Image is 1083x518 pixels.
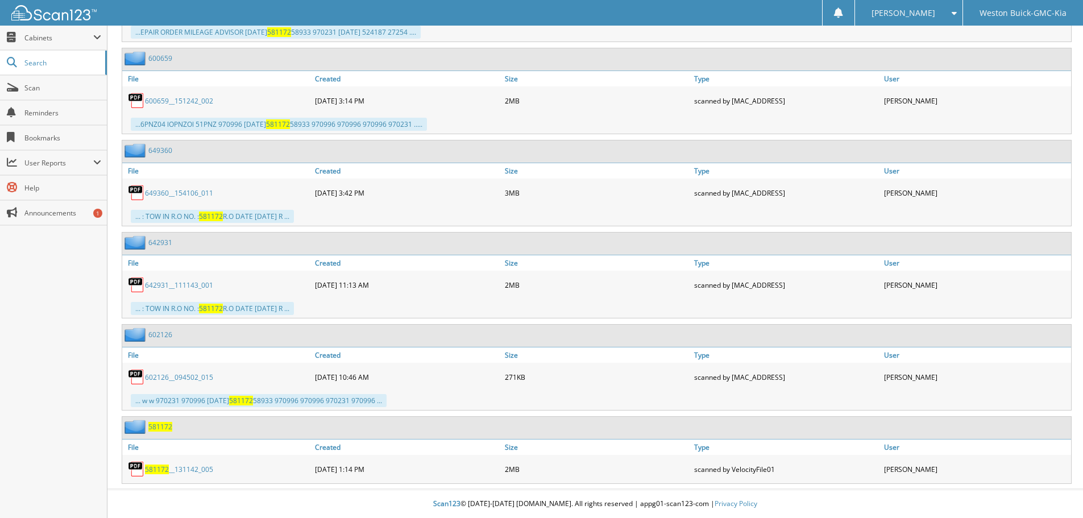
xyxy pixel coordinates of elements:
span: 581172 [145,465,169,474]
a: Size [502,347,692,363]
a: File [122,347,312,363]
a: Size [502,440,692,455]
span: Help [24,183,101,193]
a: 581172 [148,422,172,432]
a: User [881,255,1071,271]
div: [DATE] 11:13 AM [312,273,502,296]
img: PDF.png [128,184,145,201]
span: 581172 [199,212,223,221]
span: Announcements [24,208,101,218]
img: PDF.png [128,92,145,109]
div: [PERSON_NAME] [881,89,1071,112]
a: 581172__131142_005 [145,465,213,474]
a: User [881,440,1071,455]
a: Size [502,255,692,271]
a: 649360__154106_011 [145,188,213,198]
span: Bookmarks [24,133,101,143]
a: File [122,255,312,271]
a: Type [691,71,881,86]
div: scanned by [MAC_ADDRESS] [691,366,881,388]
div: scanned by [MAC_ADDRESS] [691,273,881,296]
img: folder2.png [125,51,148,65]
img: PDF.png [128,368,145,386]
img: folder2.png [125,143,148,158]
a: Created [312,255,502,271]
div: [PERSON_NAME] [881,458,1071,480]
span: Scan [24,83,101,93]
span: Search [24,58,99,68]
span: [PERSON_NAME] [872,10,935,16]
span: Reminders [24,108,101,118]
div: scanned by [MAC_ADDRESS] [691,89,881,112]
div: 2MB [502,458,692,480]
span: 581172 [199,304,223,313]
div: [PERSON_NAME] [881,181,1071,204]
a: Privacy Policy [715,499,757,508]
div: [DATE] 10:46 AM [312,366,502,388]
a: Created [312,71,502,86]
a: Created [312,347,502,363]
img: PDF.png [128,461,145,478]
div: 3MB [502,181,692,204]
div: [DATE] 1:14 PM [312,458,502,480]
span: 581172 [266,119,290,129]
a: 649360 [148,146,172,155]
a: 600659 [148,53,172,63]
div: ... : TOW IN R.O NO. : R.O DATE [DATE] R ... [131,302,294,315]
div: ...6PNZ04 lOPNZOl 51PNZ 970996 [DATE] 58933 970996 970996 970996 970231 ..... [131,118,427,131]
div: scanned by VelocityFile01 [691,458,881,480]
a: Type [691,347,881,363]
a: Size [502,163,692,179]
span: User Reports [24,158,93,168]
a: Type [691,163,881,179]
a: 602126 [148,330,172,339]
a: File [122,71,312,86]
div: ...EPAIR ORDER MILEAGE ADVISOR [DATE] 58933 970231 [DATE] 524187 27254 .... [131,26,421,39]
div: © [DATE]-[DATE] [DOMAIN_NAME]. All rights reserved | appg01-scan123-com | [107,490,1083,518]
img: folder2.png [125,420,148,434]
a: 642931__111143_001 [145,280,213,290]
a: User [881,71,1071,86]
div: 2MB [502,273,692,296]
a: User [881,347,1071,363]
span: Cabinets [24,33,93,43]
a: Type [691,255,881,271]
img: folder2.png [125,235,148,250]
a: 602126__094502_015 [145,372,213,382]
a: Created [312,163,502,179]
a: File [122,163,312,179]
span: 581172 [267,27,291,37]
div: [PERSON_NAME] [881,366,1071,388]
a: Type [691,440,881,455]
img: folder2.png [125,328,148,342]
div: [PERSON_NAME] [881,273,1071,296]
div: [DATE] 3:14 PM [312,89,502,112]
img: PDF.png [128,276,145,293]
img: scan123-logo-white.svg [11,5,97,20]
span: 581172 [229,396,253,405]
div: scanned by [MAC_ADDRESS] [691,181,881,204]
a: User [881,163,1071,179]
div: 271KB [502,366,692,388]
div: ... w w 970231 970996 [DATE] 58933 970996 970996 970231 970996 ... [131,394,387,407]
div: 1 [93,209,102,218]
a: Created [312,440,502,455]
a: 642931 [148,238,172,247]
span: Weston Buick-GMC-Kia [980,10,1067,16]
a: File [122,440,312,455]
div: [DATE] 3:42 PM [312,181,502,204]
span: Scan123 [433,499,460,508]
div: ... : TOW IN R.O NO. : R.O DATE [DATE] R ... [131,210,294,223]
div: 2MB [502,89,692,112]
a: Size [502,71,692,86]
a: 600659__151242_002 [145,96,213,106]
